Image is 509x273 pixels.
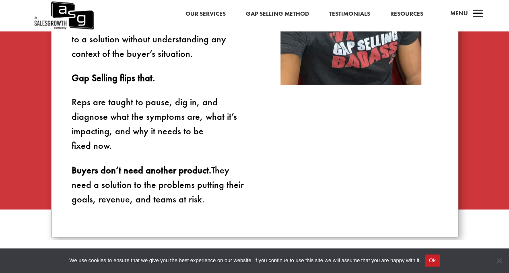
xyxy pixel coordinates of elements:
a: Our Services [185,9,225,19]
span: Menu [450,9,468,17]
span: No [495,256,503,265]
span: a [470,6,486,22]
strong: Gap Selling flips that. [72,71,155,84]
span: We use cookies to ensure that we give you the best experience on our website. If you continue to ... [69,256,420,265]
a: Gap Selling Method [245,9,309,19]
a: Resources [390,9,423,19]
a: Testimonials [329,9,370,19]
button: Ok [425,254,440,267]
strong: Buyers don’t need another product. [72,163,211,176]
p: They need a solution to the problems putting their goals, revenue, and teams at risk. [72,163,244,206]
p: Reps are taught to pause, dig in, and diagnose what the symptoms are, what it’s impacting, and wh... [72,95,244,163]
